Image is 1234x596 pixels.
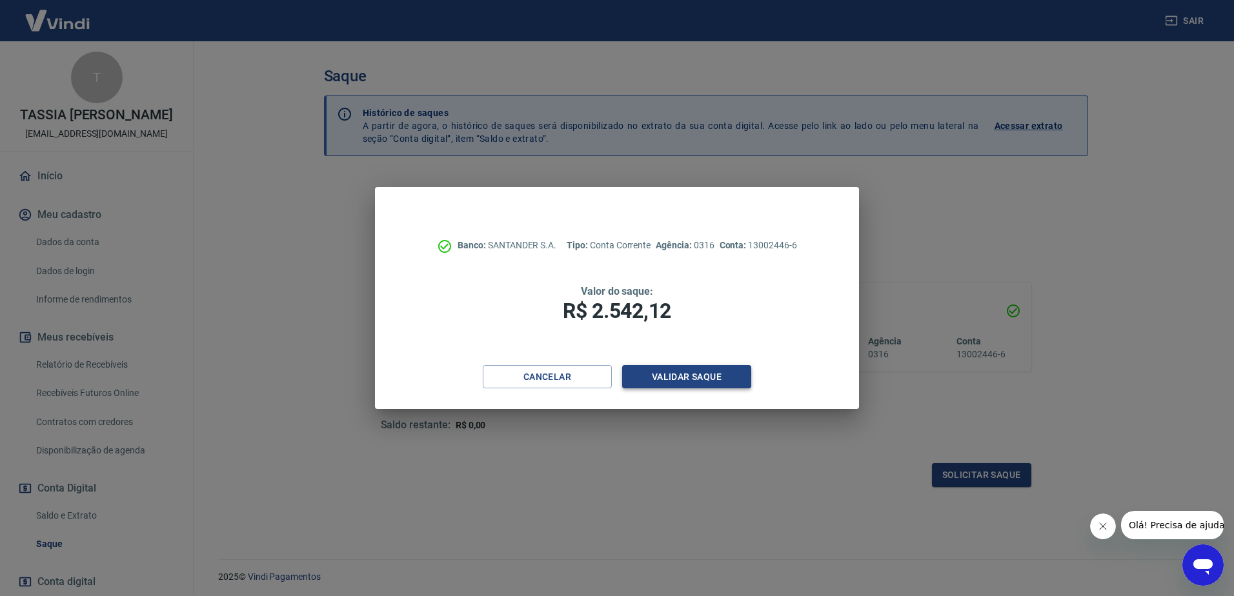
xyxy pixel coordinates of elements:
p: SANTANDER S.A. [458,239,556,252]
button: Cancelar [483,365,612,389]
span: R$ 2.542,12 [563,299,671,323]
span: Tipo: [567,240,590,250]
span: Olá! Precisa de ajuda? [8,9,108,19]
iframe: Fechar mensagem [1090,513,1116,539]
span: Conta: [720,240,749,250]
span: Valor do saque: [581,285,653,297]
iframe: Botão para abrir a janela de mensagens [1182,544,1224,586]
p: 0316 [656,239,714,252]
p: Conta Corrente [567,239,651,252]
iframe: Mensagem da empresa [1121,511,1224,539]
button: Validar saque [622,365,751,389]
p: 13002446-6 [720,239,797,252]
span: Banco: [458,240,488,250]
span: Agência: [656,240,694,250]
